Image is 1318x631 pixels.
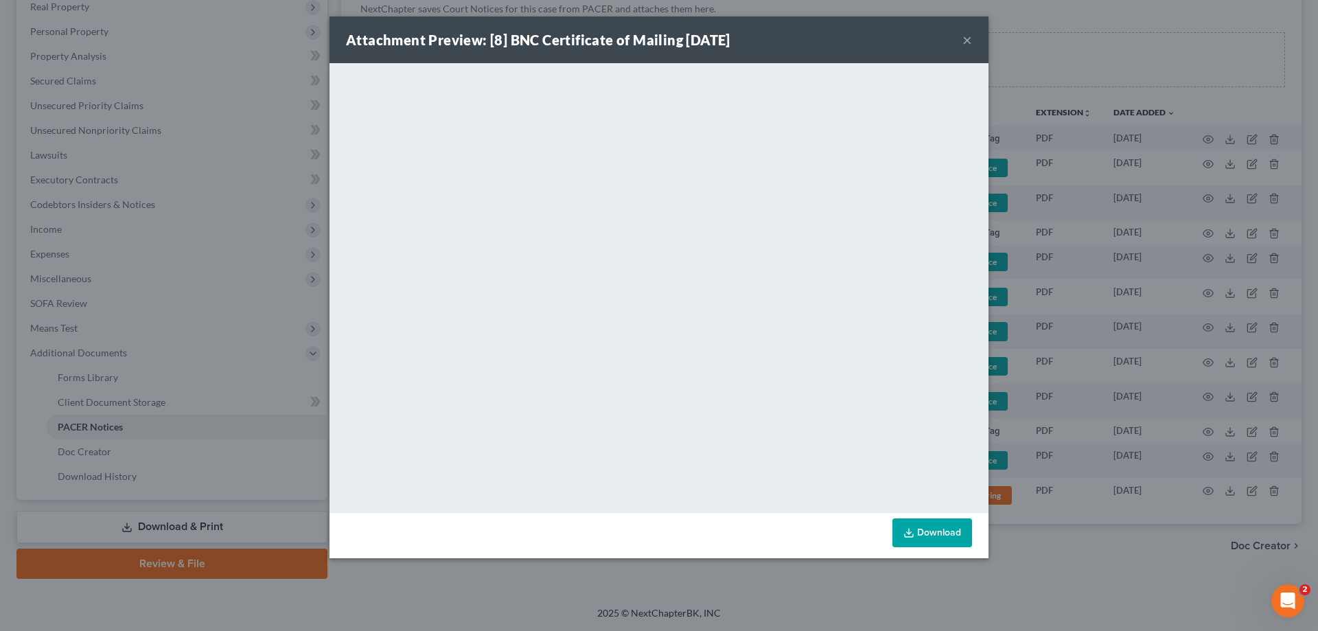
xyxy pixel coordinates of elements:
iframe: Intercom live chat [1271,584,1304,617]
button: × [962,32,972,48]
strong: Attachment Preview: [8] BNC Certificate of Mailing [DATE] [346,32,730,48]
span: 2 [1299,584,1310,595]
iframe: <object ng-attr-data='[URL][DOMAIN_NAME]' type='application/pdf' width='100%' height='650px'></ob... [329,63,988,509]
a: Download [892,518,972,547]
